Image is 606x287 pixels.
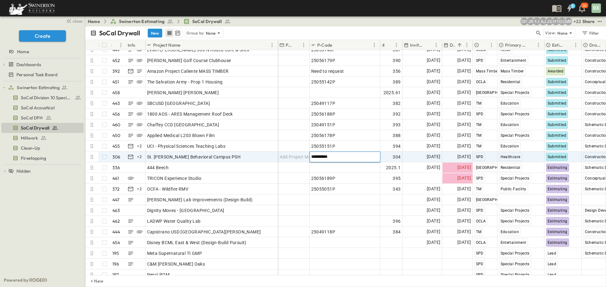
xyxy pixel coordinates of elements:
span: 25055142P [311,79,336,85]
span: Estimating [548,219,567,223]
span: Submitted [548,80,567,84]
span: OCLA [476,219,486,223]
span: 356 [393,68,401,74]
span: SPD [476,58,484,63]
span: TM [476,133,482,138]
span: 396 [393,218,401,224]
span: [DATE] [457,239,471,246]
span: [DATE] [427,57,440,64]
button: BX [591,3,602,14]
div: Filter [581,30,599,37]
span: Lead [548,251,556,255]
span: [GEOGRAPHIC_DATA] [476,165,514,170]
button: Sort [181,42,188,49]
div: + 2 [136,185,143,193]
div: SoCal Division 10 Specialtiestest [1,93,84,103]
button: Menu [535,41,542,49]
span: Firestopping [21,155,46,161]
span: 25055051P [311,186,336,192]
p: 461 [112,175,119,181]
div: Daryll Hayward (daryll.hayward@swinerton.com) [520,18,528,25]
p: 452 [112,57,120,64]
span: Need to request [311,68,344,74]
span: Chaffey CCD [GEOGRAPHIC_DATA] [147,122,219,128]
p: Drawing Status [589,42,604,48]
span: [DATE] [427,239,440,246]
button: Create [19,30,66,42]
span: TM [476,144,482,148]
button: Sort [425,42,432,49]
p: None [557,30,567,36]
button: Menu [432,41,440,49]
span: Home [17,49,29,55]
div: Personal Task Boardtest [1,70,84,80]
span: 2025.1 [386,164,401,171]
span: 384 [393,229,401,235]
span: [GEOGRAPHIC_DATA] [476,198,514,202]
div: Share [582,18,595,25]
p: P-Code [317,42,332,48]
button: Menu [463,41,471,49]
div: Anthony Jimenez (anthony.jimenez@swinerton.com) [539,18,547,25]
p: 336 [112,164,120,171]
div: BX [591,3,601,13]
span: [DATE] [427,89,440,96]
span: Special Projects [501,262,530,266]
span: Special Projects [501,112,530,116]
span: [DATE] [457,175,471,182]
span: Swinerton Estimating [119,18,164,25]
p: 463 [112,207,120,214]
button: Sort [293,42,300,49]
span: Entertainment [501,240,526,245]
span: Swinerton Estimating [17,84,60,91]
span: 394 [393,143,401,149]
span: Special Projects [501,90,530,95]
div: Info [128,36,135,54]
button: New [148,29,162,37]
span: 382 [393,100,401,106]
p: 455 [112,143,120,149]
span: Education [501,230,519,234]
a: Home [88,18,100,25]
span: Pepsi ROM [147,272,170,278]
nav: breadcrumbs [88,18,235,25]
div: Joshua Russell (joshua.russell@swinerton.com) [527,18,534,25]
p: Invite Date [410,42,424,48]
div: Info [127,40,146,50]
span: [DATE] [427,121,440,128]
span: C&M [PERSON_NAME] Oaks [147,261,205,267]
span: [PERSON_NAME] [PERSON_NAME] [147,89,219,96]
div: SoCal Acousticaltest [1,103,84,113]
span: Healthcare [501,155,520,159]
span: [PERSON_NAME] Golf Course Clubhouse [147,57,231,64]
span: Lead [548,273,556,277]
div: SoCal DFHtest [1,113,84,123]
span: Lead [548,262,556,266]
span: Special Projects [501,133,530,138]
div: Clean-Uptest [1,143,84,153]
p: Due Date [450,42,455,48]
p: 196 [112,261,119,267]
button: kanban view [174,29,181,37]
a: Personal Task Board [1,70,82,79]
p: 392 [112,68,120,74]
span: SoCal Division 10 Specialties [21,95,72,101]
span: Education [501,123,519,127]
div: Firestoppingtest [1,153,84,163]
button: Menu [393,41,400,49]
p: 458 [112,89,120,96]
div: Swinerton Estimatingtest [1,83,84,93]
span: 392 [393,111,401,117]
button: Sort [113,42,120,49]
span: [DATE] [457,185,471,192]
span: Add Project Manager [280,154,324,160]
span: [DATE] [427,185,440,192]
span: [DATE] [457,100,471,107]
span: 2025.61 [383,89,401,96]
span: SoCal Acoustical [21,105,55,111]
p: 30 [582,3,587,8]
span: Residential [501,80,520,84]
span: [DATE] [457,132,471,139]
span: Clean-Up [21,145,40,151]
p: 460 [112,122,121,128]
